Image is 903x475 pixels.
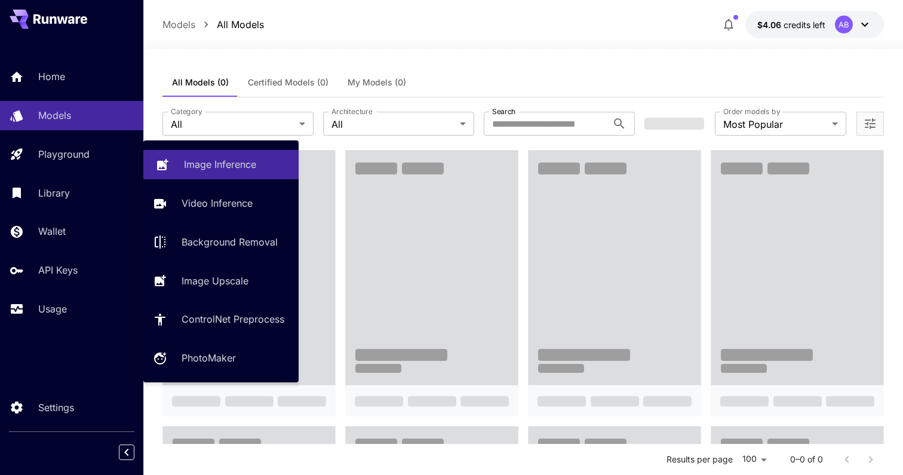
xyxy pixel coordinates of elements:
a: Background Removal [143,228,299,257]
a: Video Inference [143,189,299,218]
span: $4.06 [757,20,784,30]
p: Settings [38,400,74,415]
label: Order models by [723,106,780,117]
div: Collapse sidebar [128,442,143,463]
p: Library [38,186,70,200]
span: All Models (0) [172,77,229,88]
label: Search [492,106,515,117]
p: Background Removal [182,235,278,249]
p: PhotoMaker [182,351,236,365]
p: API Keys [38,263,78,277]
p: Wallet [38,224,66,238]
label: Category [171,106,202,117]
label: Architecture [331,106,372,117]
p: Video Inference [182,196,253,210]
a: Image Upscale [143,266,299,295]
div: 100 [738,451,771,468]
p: Image Upscale [182,274,248,288]
p: ControlNet Preprocess [182,312,284,326]
a: Image Inference [143,150,299,179]
span: All [171,117,294,131]
div: $4.05848 [757,19,825,31]
nav: breadcrumb [162,17,264,32]
p: 0–0 of 0 [790,453,823,465]
button: Collapse sidebar [119,445,134,460]
span: All [331,117,455,131]
span: My Models (0) [348,77,406,88]
p: Home [38,69,65,84]
span: Most Popular [723,117,827,131]
a: PhotoMaker [143,344,299,373]
p: Usage [38,302,67,316]
p: Models [162,17,195,32]
div: AB [835,16,853,33]
p: All Models [217,17,264,32]
p: Image Inference [184,157,256,171]
p: Models [38,108,71,122]
span: credits left [784,20,825,30]
span: Certified Models (0) [248,77,328,88]
button: Open more filters [863,117,877,131]
button: $4.05848 [745,11,884,38]
p: Playground [38,147,90,161]
p: Results per page [666,453,733,465]
a: ControlNet Preprocess [143,305,299,334]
